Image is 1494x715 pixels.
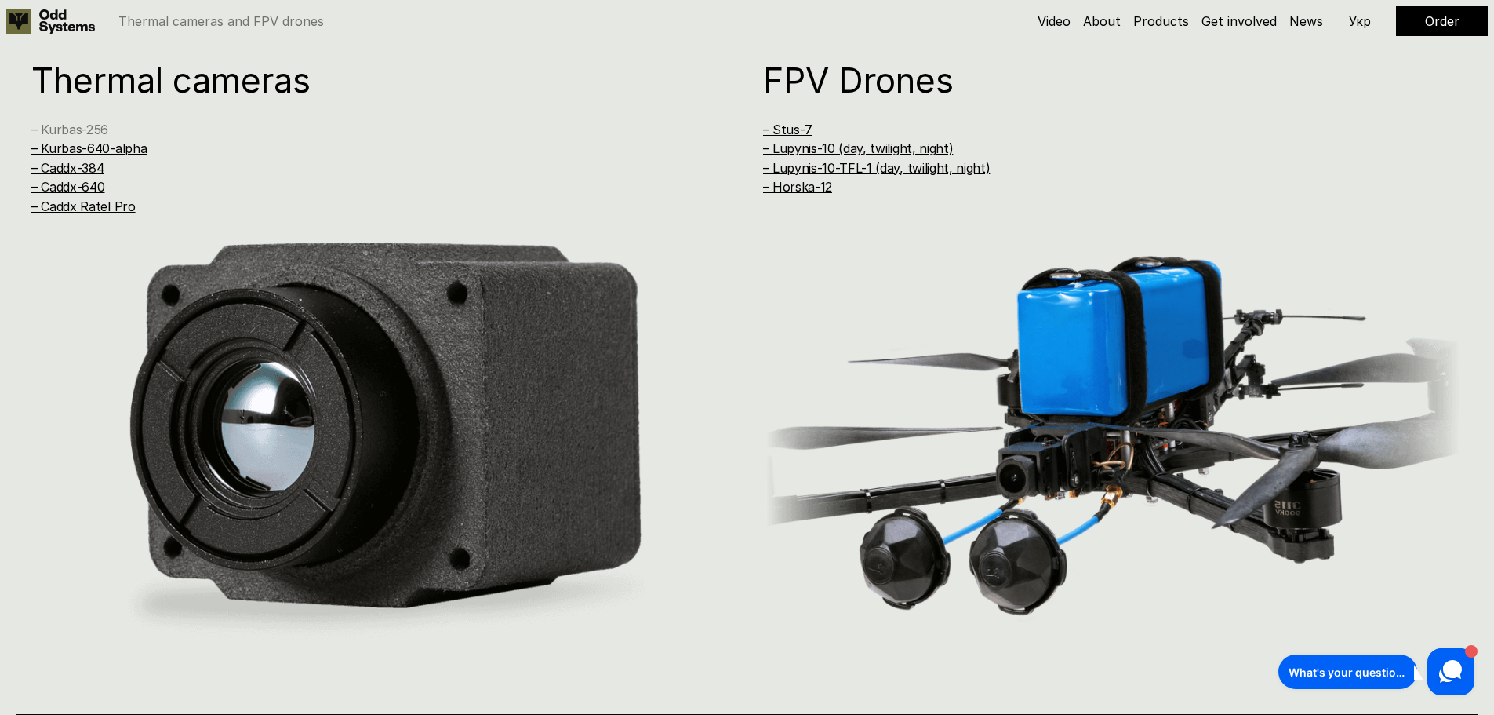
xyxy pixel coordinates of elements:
[1425,13,1459,29] a: Order
[1133,13,1189,29] a: Products
[763,160,991,176] a: – Lupynis-10-TFL-1 (day, twilight, night)
[31,179,104,195] a: – Caddx-640
[763,63,1421,97] h1: FPV Drones
[1201,13,1277,29] a: Get involved
[763,122,812,137] a: – Stus-7
[31,199,136,214] a: – Caddx Ratel Pro
[1274,644,1478,699] iframe: HelpCrunch
[1289,13,1323,29] a: News
[31,63,689,97] h1: Thermal cameras
[1038,13,1071,29] a: Video
[31,160,104,176] a: – Caddx-384
[763,140,954,156] a: – Lupynis-10 (day, twilight, night)
[31,140,147,156] a: – Kurbas-640-alpha
[1349,15,1371,27] p: Укр
[1083,13,1121,29] a: About
[31,122,108,137] a: – Kurbas-256
[763,179,832,195] a: – Horska-12
[118,15,324,27] p: Thermal cameras and FPV drones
